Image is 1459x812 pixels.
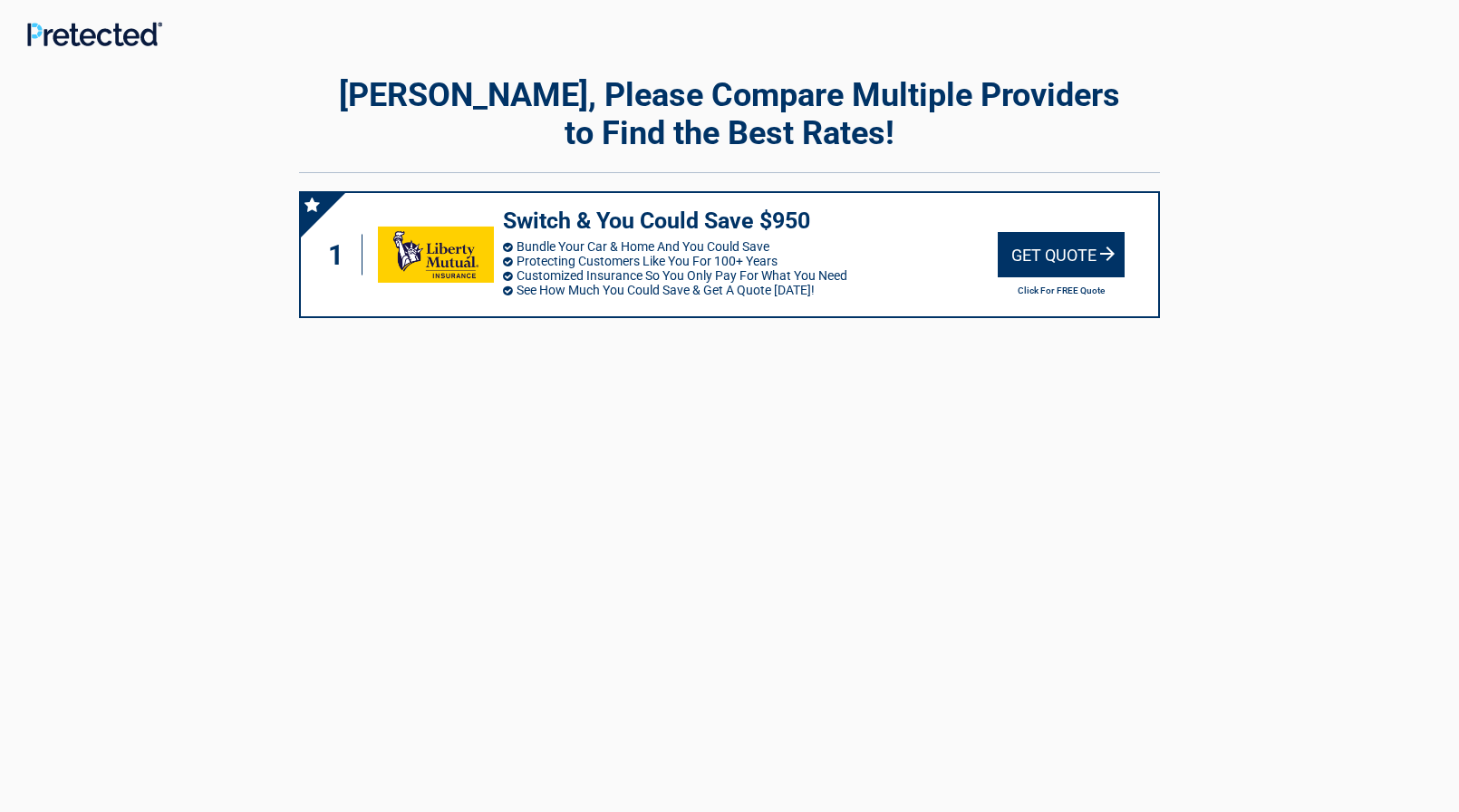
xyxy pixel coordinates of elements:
[503,207,998,237] h3: Switch & You Could Save $950
[319,235,362,275] div: 1
[998,232,1125,277] div: Get Quote
[998,285,1125,295] h2: Click For FREE Quote
[503,268,998,283] li: Customized Insurance So You Only Pay For What You Need
[27,22,162,46] img: Main Logo
[378,227,494,283] img: libertymutual's logo
[503,239,998,254] li: Bundle Your Car & Home And You Could Save
[503,254,998,268] li: Protecting Customers Like You For 100+ Years
[503,283,998,297] li: See How Much You Could Save & Get A Quote [DATE]!
[299,76,1160,152] h2: [PERSON_NAME], Please Compare Multiple Providers to Find the Best Rates!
